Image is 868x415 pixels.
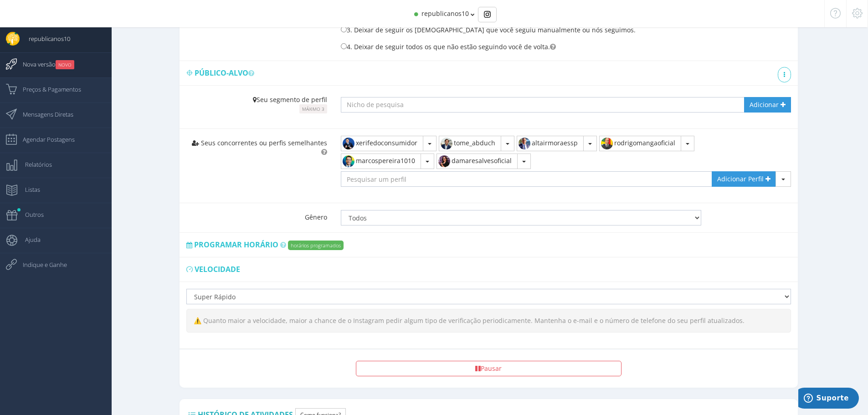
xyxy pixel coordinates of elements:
div: Seu segmento de perfil [180,86,334,120]
input: 3. Deixar de seguir os [DEMOGRAPHIC_DATA] que você seguiu manualmente ou nós seguimos. [341,26,347,32]
span: Relatórios [16,153,52,176]
span: Público-alvo [195,68,258,78]
small: NOVO [56,60,74,69]
a: Adicionar Perfil [712,171,776,187]
span: Indique e Ganhe [14,253,67,276]
label: horários programados [288,241,344,250]
span: Programar horário [194,240,278,250]
img: 496317554_18512550973024736_5498909903707157846_n.jpg [341,136,356,151]
div: ⚠️ Quanto maior a velocidade, maior a chance de o Instagram pedir algum tipo de verificação perio... [186,309,791,333]
a: Adicionar [744,97,791,113]
button: xerifedoconsumidor [341,136,423,151]
label: 3. Deixar de seguir os [DEMOGRAPHIC_DATA] que você seguiu manualmente ou nós seguimos. [341,25,636,35]
input: 4. Deixar de seguir todos os que não estão seguindo você de volta. [341,43,347,49]
span: Velocidade [195,264,240,274]
iframe: Abre um widget para que você possa encontrar mais informações [798,388,859,410]
span: Seus concorrentes ou perfis semelhantes [201,138,327,156]
button: rodrigomangaoficial [599,136,681,151]
button: marcospereira1010 [341,154,421,169]
button: damaresalvesoficial [437,154,518,169]
img: User Image [6,32,20,46]
label: 4. Deixar de seguir todos os que não estão seguindo você de volta. [341,41,550,51]
span: Mensagens Diretas [14,103,73,126]
span: Adicionar [750,100,779,109]
span: republicanos10 [20,27,70,50]
div: Basic example [478,7,497,22]
span: Outros [16,203,44,226]
img: 329698031_1332480277536250_700666009072705241_n.jpg [517,136,532,151]
span: Listas [16,178,40,201]
span: republicanos10 [421,9,469,18]
small: Máximo 3 [299,104,327,113]
input: Nicho de pesquisa [341,97,729,113]
input: Pesquisar um perfil [341,171,712,187]
span: Ajuda [16,228,41,251]
span: Preços & Pagamentos [14,78,81,101]
span: Nova versão [14,53,74,76]
img: Instagram_simple_icon.svg [484,11,491,18]
button: altairmoraessp [517,136,584,151]
button: Pausar [356,361,621,376]
span: Agendar Postagens [14,128,75,151]
img: 487821977_905258678287349_2484501632935295981_n.jpg [439,136,454,151]
button: tome_abduch [439,136,501,151]
img: 510164626_18512531302037619_3480382156264279127_n.jpg [341,154,356,169]
span: Adicionar Perfil [717,174,764,183]
img: 539349462_18418716994111551_7074215411796174176_n.jpg [437,154,452,169]
label: Gênero [180,204,334,222]
img: 403691690_1524775278273533_1569659163998803344_n.jpg [600,136,614,151]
